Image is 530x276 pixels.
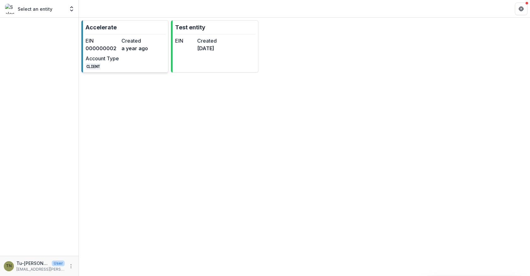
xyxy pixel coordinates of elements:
[67,262,75,270] button: More
[175,37,195,45] dt: EIN
[121,45,155,52] dd: a year ago
[52,261,65,266] p: User
[18,6,52,12] p: Select an entity
[197,45,217,52] dd: [DATE]
[67,3,76,15] button: Open entity switcher
[515,3,527,15] button: Get Help
[197,37,217,45] dt: Created
[85,45,119,52] dd: 000000002
[16,260,49,267] p: Tu-[PERSON_NAME]
[85,37,119,45] dt: EIN
[16,267,65,272] p: [EMAIL_ADDRESS][PERSON_NAME][DOMAIN_NAME]
[171,20,258,73] a: Test entityEINCreated[DATE]
[85,63,101,70] code: CLIENT
[5,4,15,14] img: Select an entity
[85,23,117,32] p: Accelerate
[175,23,205,32] p: Test entity
[6,264,12,268] div: Tu-Quyen Nguyen
[81,20,168,73] a: AccelerateEIN000000002Createda year agoAccount TypeCLIENT
[121,37,155,45] dt: Created
[85,55,119,62] dt: Account Type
